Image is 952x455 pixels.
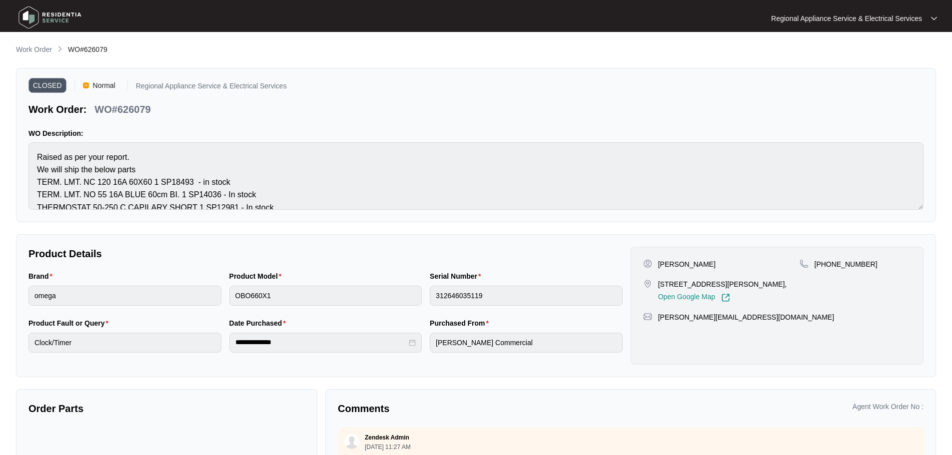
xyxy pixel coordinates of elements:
p: WO#626079 [94,102,150,116]
input: Purchased From [430,333,623,353]
img: dropdown arrow [931,16,937,21]
img: residentia service logo [15,2,85,32]
p: [DATE] 11:27 AM [365,444,411,450]
span: WO#626079 [68,45,107,53]
p: Regional Appliance Service & Electrical Services [771,13,922,23]
p: Work Order [16,44,52,54]
label: Purchased From [430,318,493,328]
img: user-pin [643,259,652,268]
img: user.svg [344,434,359,449]
img: map-pin [800,259,809,268]
textarea: Raised as per your report. We will ship the below parts TERM. LMT. NC 120 16A 60X60 1 SP18493 - i... [28,142,924,210]
input: Product Model [229,286,422,306]
p: Agent Work Order No : [853,402,924,412]
p: [PERSON_NAME] [658,259,716,269]
input: Serial Number [430,286,623,306]
label: Product Fault or Query [28,318,112,328]
p: Product Details [28,247,623,261]
p: [PHONE_NUMBER] [815,259,878,269]
p: Order Parts [28,402,305,416]
input: Product Fault or Query [28,333,221,353]
input: Date Purchased [235,337,407,348]
p: Regional Appliance Service & Electrical Services [136,82,287,93]
span: Normal [89,78,119,93]
img: map-pin [643,312,652,321]
label: Brand [28,271,56,281]
img: chevron-right [56,45,64,53]
p: Comments [338,402,624,416]
p: Zendesk Admin [365,434,409,442]
label: Product Model [229,271,286,281]
p: WO Description: [28,128,924,138]
label: Date Purchased [229,318,290,328]
label: Serial Number [430,271,485,281]
p: Work Order: [28,102,86,116]
img: Vercel Logo [83,82,89,88]
span: CLOSED [28,78,66,93]
input: Brand [28,286,221,306]
img: Link-External [721,293,730,302]
a: Work Order [14,44,54,55]
p: [PERSON_NAME][EMAIL_ADDRESS][DOMAIN_NAME] [658,312,834,322]
p: [STREET_ADDRESS][PERSON_NAME], [658,279,787,289]
a: Open Google Map [658,293,730,302]
img: map-pin [643,279,652,288]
